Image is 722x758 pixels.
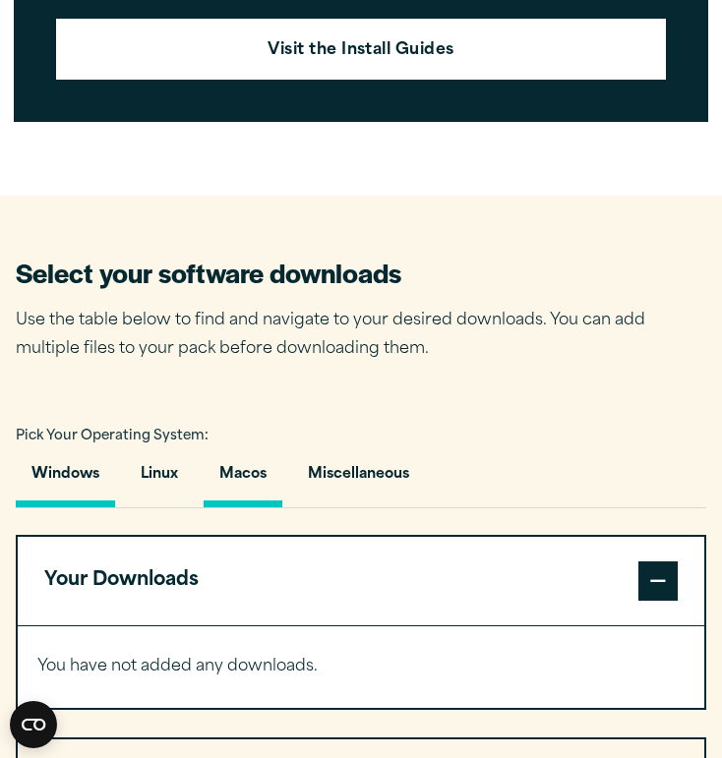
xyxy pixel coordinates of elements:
button: Macos [204,451,282,507]
p: You have not added any downloads. [37,653,685,681]
strong: Visit the Install Guides [268,38,454,64]
a: Visit the Install Guides [56,19,666,80]
button: Linux [125,451,194,507]
button: Your Downloads [18,537,704,624]
p: Use the table below to find and navigate to your desired downloads. You can add multiple files to... [16,307,675,364]
button: Windows [16,451,115,507]
h2: Select your software downloads [16,255,675,290]
button: Miscellaneous [292,451,425,507]
span: Pick Your Operating System: [16,430,209,442]
button: Open CMP widget [10,701,57,748]
div: Your Downloads [18,625,704,708]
